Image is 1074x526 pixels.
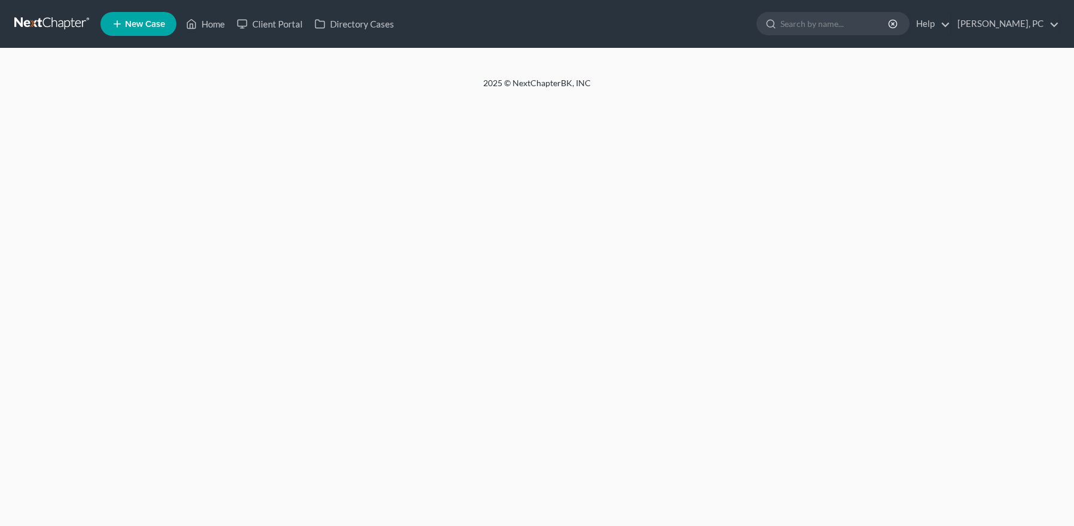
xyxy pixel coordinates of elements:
span: New Case [125,20,165,29]
a: Client Portal [231,13,309,35]
a: [PERSON_NAME], PC [951,13,1059,35]
a: Home [180,13,231,35]
div: 2025 © NextChapterBK, INC [196,77,878,99]
a: Directory Cases [309,13,400,35]
input: Search by name... [780,13,890,35]
a: Help [910,13,950,35]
